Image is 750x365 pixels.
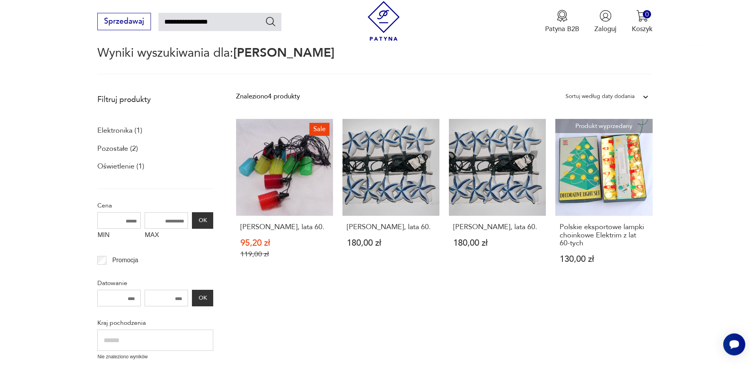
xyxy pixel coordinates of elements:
[145,229,188,244] label: MAX
[594,10,616,33] button: Zaloguj
[723,334,745,356] iframe: Smartsupp widget button
[240,239,329,247] p: 95,20 zł
[556,10,568,22] img: Ikona medalu
[97,94,213,105] p: Filtruj produkty
[97,142,138,156] a: Pozostałe (2)
[560,223,648,247] h3: Polskie eksportowe lampki choinkowe Elektrim z lat 60-tych
[347,223,435,231] h3: [PERSON_NAME], lata 60.
[97,229,141,244] label: MIN
[192,212,213,229] button: OK
[97,278,213,288] p: Datowanie
[97,19,151,25] a: Sprzedawaj
[236,119,333,282] a: SaleLampki choinkowe, lata 60.[PERSON_NAME], lata 60.95,20 zł119,00 zł
[566,91,635,102] div: Sortuj według daty dodania
[265,16,276,27] button: Szukaj
[342,119,439,282] a: Lampki choinkowe, lata 60.[PERSON_NAME], lata 60.180,00 zł
[97,353,213,361] p: Nie znaleziono wyników
[555,119,652,282] a: Produkt wyprzedanyPolskie eksportowe lampki choinkowe Elektrim z lat 60-tychPolskie eksportowe la...
[97,160,144,173] a: Oświetlenie (1)
[636,10,648,22] img: Ikona koszyka
[545,10,579,33] button: Patyna B2B
[112,255,138,265] p: Promocja
[594,24,616,33] p: Zaloguj
[97,200,213,211] p: Cena
[560,255,648,263] p: 130,00 zł
[453,239,542,247] p: 180,00 zł
[97,124,142,137] a: Elektronika (1)
[97,47,652,74] p: Wyniki wyszukiwania dla:
[545,24,579,33] p: Patyna B2B
[632,10,653,33] button: 0Koszyk
[192,290,213,306] button: OK
[97,13,151,30] button: Sprzedawaj
[347,239,435,247] p: 180,00 zł
[364,1,404,41] img: Patyna - sklep z meblami i dekoracjami vintage
[632,24,653,33] p: Koszyk
[453,223,542,231] h3: [PERSON_NAME], lata 60.
[233,44,335,61] span: [PERSON_NAME]
[449,119,546,282] a: Lampki choinkowe, lata 60.[PERSON_NAME], lata 60.180,00 zł
[240,250,329,258] p: 119,00 zł
[545,10,579,33] a: Ikona medaluPatyna B2B
[240,223,329,231] h3: [PERSON_NAME], lata 60.
[599,10,612,22] img: Ikonka użytkownika
[236,91,300,102] div: Znaleziono 4 produkty
[97,318,213,328] p: Kraj pochodzenia
[643,10,651,19] div: 0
